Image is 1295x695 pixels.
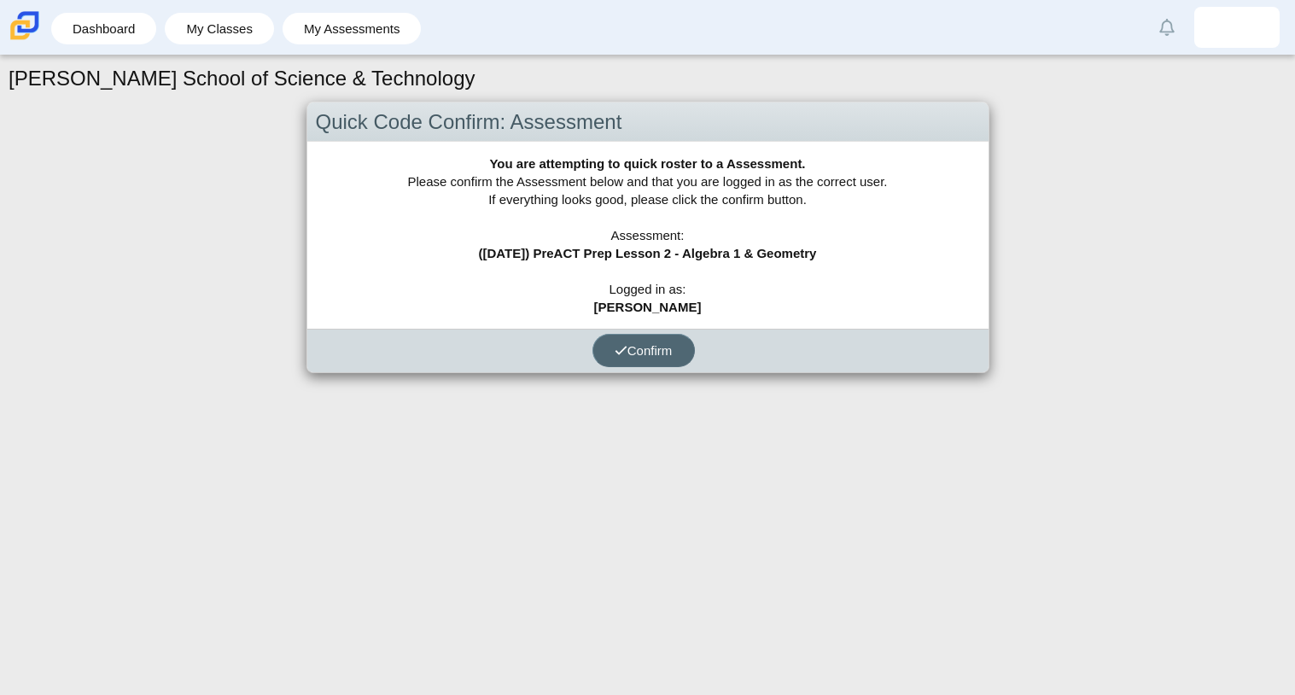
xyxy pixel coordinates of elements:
[307,142,989,329] div: Please confirm the Assessment below and that you are logged in as the correct user. If everything...
[173,13,265,44] a: My Classes
[307,102,989,143] div: Quick Code Confirm: Assessment
[9,64,475,93] h1: [PERSON_NAME] School of Science & Technology
[1194,7,1280,48] a: merlin.rodriguez.f0rCn7
[1148,9,1186,46] a: Alerts
[7,8,43,44] img: Carmen School of Science & Technology
[615,343,673,358] span: Confirm
[7,32,43,46] a: Carmen School of Science & Technology
[1223,14,1251,41] img: merlin.rodriguez.f0rCn7
[60,13,148,44] a: Dashboard
[291,13,413,44] a: My Assessments
[592,334,695,367] button: Confirm
[594,300,702,314] b: [PERSON_NAME]
[479,246,817,260] b: ([DATE]) PreACT Prep Lesson 2 - Algebra 1 & Geometry
[489,156,805,171] b: You are attempting to quick roster to a Assessment.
